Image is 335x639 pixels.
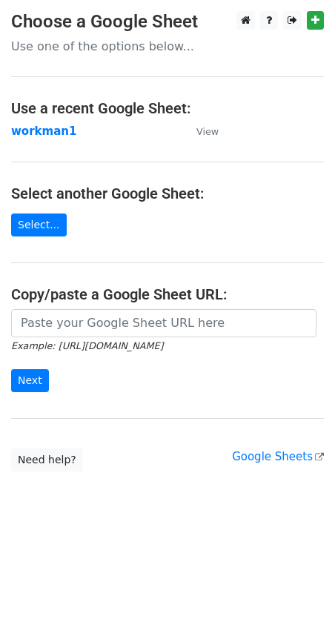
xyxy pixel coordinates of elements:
[11,309,316,337] input: Paste your Google Sheet URL here
[11,11,324,33] h3: Choose a Google Sheet
[11,99,324,117] h4: Use a recent Google Sheet:
[11,185,324,202] h4: Select another Google Sheet:
[11,285,324,303] h4: Copy/paste a Google Sheet URL:
[11,369,49,392] input: Next
[11,213,67,236] a: Select...
[11,39,324,54] p: Use one of the options below...
[11,340,163,351] small: Example: [URL][DOMAIN_NAME]
[182,125,219,138] a: View
[232,450,324,463] a: Google Sheets
[11,125,76,138] a: workman1
[196,126,219,137] small: View
[11,448,83,471] a: Need help?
